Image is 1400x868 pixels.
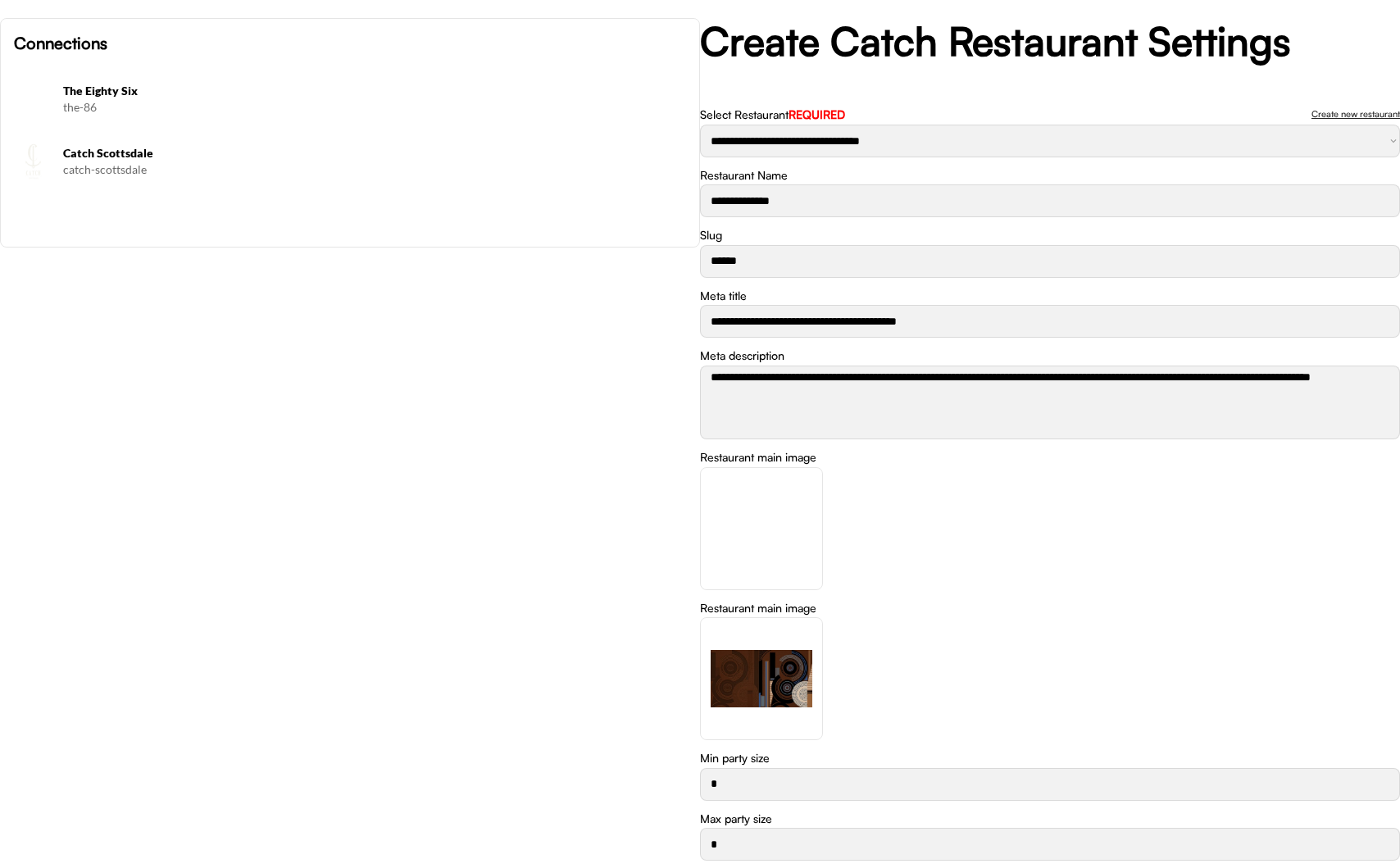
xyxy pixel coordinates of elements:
[14,80,53,119] img: Screenshot%202025-08-11%20at%2010.33.52%E2%80%AFAM.png
[700,348,784,364] div: Meta description
[700,449,816,466] div: Restaurant main image
[1311,110,1400,119] div: Create new restaurant
[14,32,686,55] h6: Connections
[700,18,1400,66] h2: Create Catch Restaurant Settings
[63,145,686,161] h6: Catch Scottsdale
[700,600,816,616] div: Restaurant main image
[700,288,747,304] div: Meta title
[14,142,53,181] img: CATCH%20SCOTTSDALE_Logo%20Only.png
[700,750,770,766] div: Min party size
[63,161,686,178] div: catch-scottsdale
[700,167,788,184] div: Restaurant Name
[789,107,845,121] font: REQUIRED
[700,811,772,827] div: Max party size
[700,227,722,243] div: Slug
[63,99,686,116] div: the-86
[700,107,845,123] div: Select Restaurant
[63,83,686,99] h6: The Eighty Six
